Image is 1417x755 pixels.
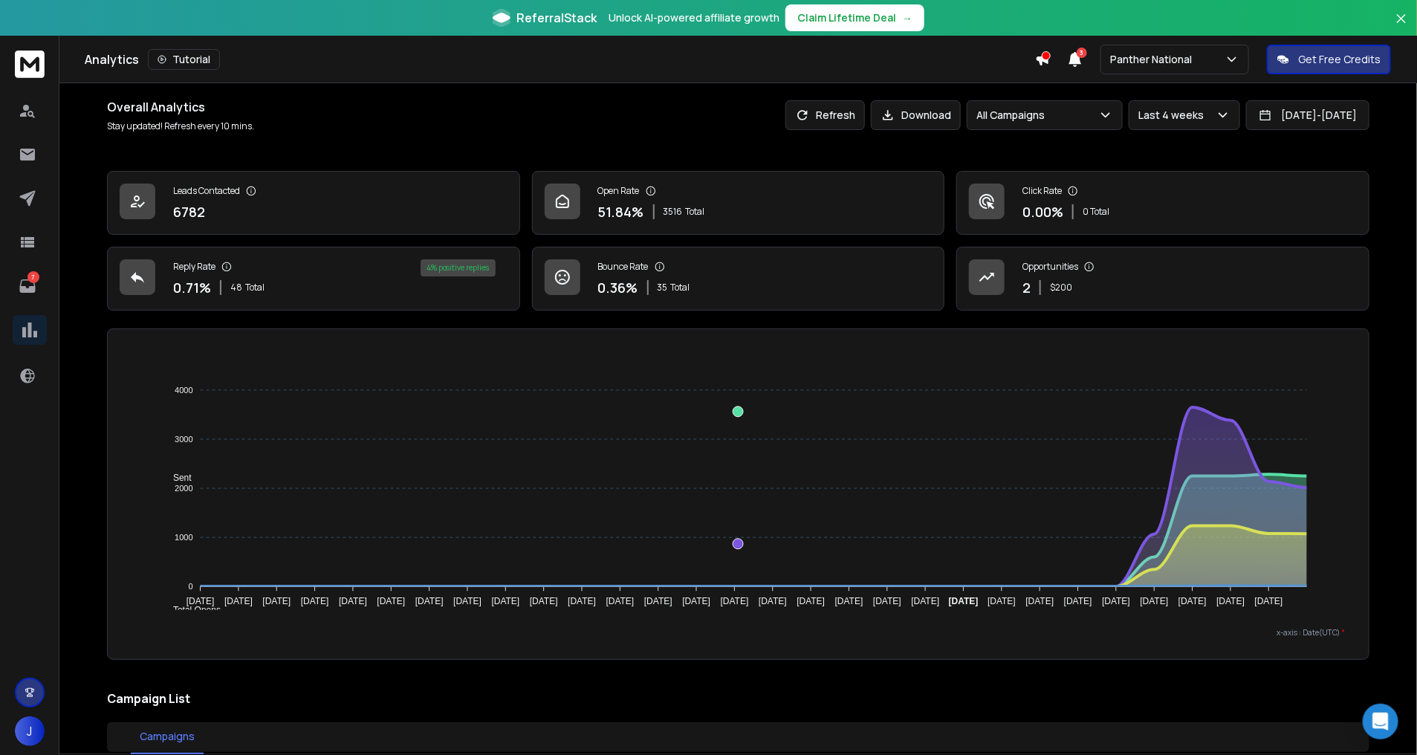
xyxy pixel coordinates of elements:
button: Claim Lifetime Deal→ [785,4,924,31]
tspan: [DATE] [187,597,215,607]
tspan: [DATE] [568,597,596,607]
span: 35 [658,282,668,294]
a: 7 [13,271,42,301]
h2: Campaign List [107,690,1369,707]
tspan: [DATE] [1255,597,1283,607]
tspan: [DATE] [492,597,520,607]
tspan: [DATE] [377,597,405,607]
p: Download [901,108,951,123]
tspan: [DATE] [453,597,481,607]
p: 0.71 % [173,277,211,298]
p: Opportunities [1022,261,1078,273]
a: Bounce Rate0.36%35Total [532,247,945,311]
h1: Overall Analytics [107,98,254,116]
span: → [902,10,912,25]
p: 6782 [173,201,205,222]
tspan: [DATE] [262,597,291,607]
tspan: 3000 [175,435,192,444]
tspan: [DATE] [721,597,749,607]
span: Sent [162,473,192,483]
tspan: 1000 [175,533,192,542]
button: [DATE]-[DATE] [1246,100,1369,130]
tspan: [DATE] [1178,597,1207,607]
p: 7 [27,271,39,283]
tspan: 0 [188,582,192,591]
p: 2 [1022,277,1031,298]
p: Refresh [816,108,855,123]
tspan: [DATE] [224,597,253,607]
a: Opportunities2$200 [956,247,1369,311]
tspan: [DATE] [339,597,367,607]
tspan: [DATE] [1102,597,1130,607]
p: Stay updated! Refresh every 10 mins. [107,120,254,132]
a: Open Rate51.84%3516Total [532,171,945,235]
tspan: [DATE] [644,597,672,607]
button: Download [871,100,961,130]
p: Open Rate [598,185,640,197]
tspan: [DATE] [835,597,863,607]
p: 0 Total [1083,206,1109,218]
tspan: [DATE] [682,597,710,607]
div: Analytics [85,49,1035,70]
p: Get Free Credits [1298,52,1381,67]
tspan: [DATE] [873,597,901,607]
tspan: [DATE] [949,597,979,607]
button: Campaigns [131,720,204,754]
tspan: [DATE] [415,597,444,607]
tspan: [DATE] [1141,597,1169,607]
span: Total [671,282,690,294]
span: Total Opens [162,605,221,615]
p: 51.84 % [598,201,644,222]
tspan: [DATE] [797,597,825,607]
tspan: [DATE] [1026,597,1054,607]
tspan: [DATE] [1217,597,1245,607]
tspan: [DATE] [606,597,635,607]
button: Close banner [1392,9,1411,45]
button: J [15,716,45,746]
button: Get Free Credits [1267,45,1391,74]
div: Open Intercom Messenger [1363,704,1398,739]
div: 4 % positive replies [421,259,496,276]
tspan: [DATE] [912,597,940,607]
p: Panther National [1110,52,1198,67]
tspan: [DATE] [1064,597,1092,607]
p: Click Rate [1022,185,1062,197]
a: Leads Contacted6782 [107,171,520,235]
p: Leads Contacted [173,185,240,197]
p: $ 200 [1050,282,1072,294]
p: x-axis : Date(UTC) [132,627,1345,638]
p: Last 4 weeks [1138,108,1210,123]
a: Click Rate0.00%0 Total [956,171,1369,235]
p: 0.36 % [598,277,638,298]
tspan: 4000 [175,386,192,395]
span: 48 [230,282,242,294]
button: Tutorial [148,49,220,70]
button: Refresh [785,100,865,130]
tspan: [DATE] [988,597,1016,607]
tspan: [DATE] [759,597,787,607]
p: All Campaigns [976,108,1051,123]
tspan: 2000 [175,484,192,493]
span: Total [245,282,265,294]
p: 0.00 % [1022,201,1063,222]
p: Unlock AI-powered affiliate growth [609,10,779,25]
tspan: [DATE] [301,597,329,607]
span: Total [686,206,705,218]
span: 3516 [664,206,683,218]
span: ReferralStack [516,9,597,27]
a: Reply Rate0.71%48Total4% positive replies [107,247,520,311]
tspan: [DATE] [530,597,558,607]
p: Bounce Rate [598,261,649,273]
span: 3 [1077,48,1087,58]
p: Reply Rate [173,261,215,273]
